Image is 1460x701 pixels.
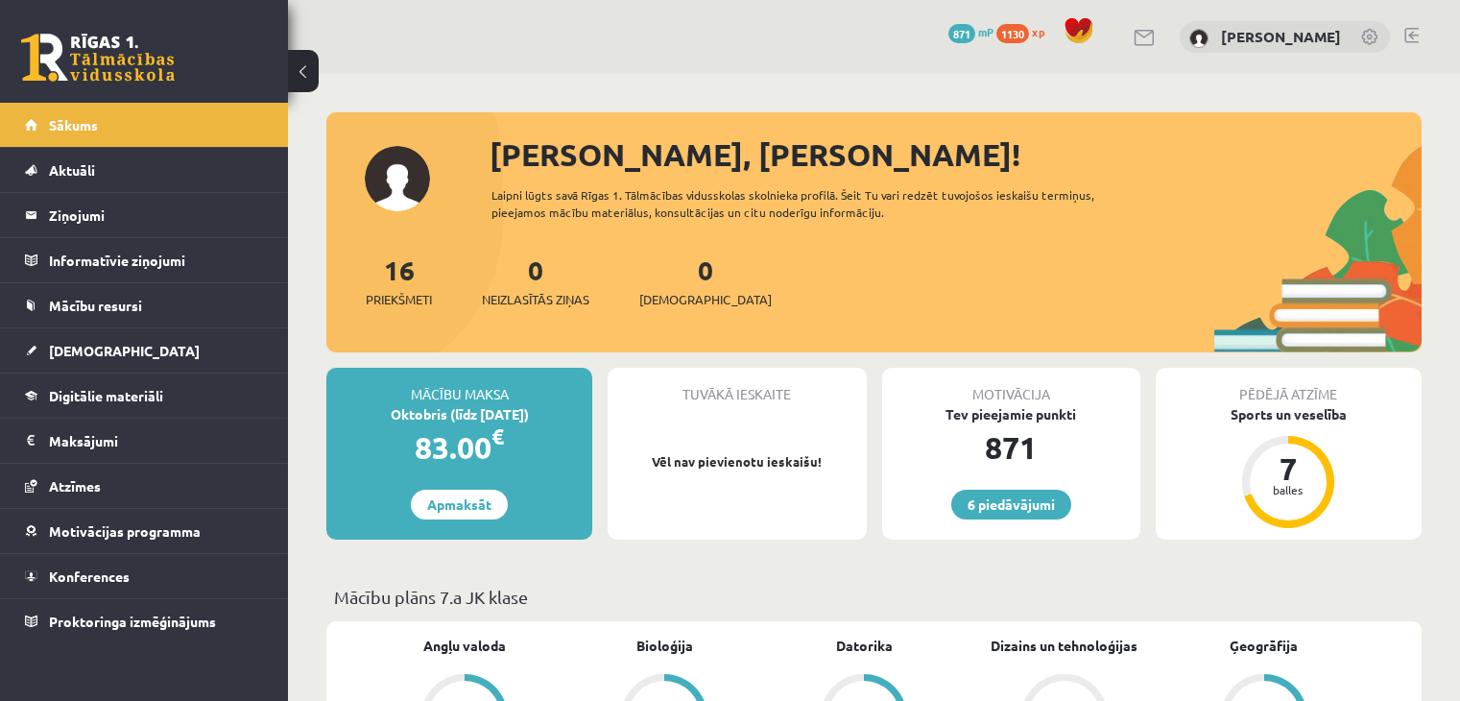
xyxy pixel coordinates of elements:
[882,424,1140,471] div: 871
[836,636,893,656] a: Datorika
[491,423,504,450] span: €
[25,374,264,418] a: Digitālie materiāli
[996,24,1029,43] span: 1130
[25,464,264,508] a: Atzīmes
[1156,404,1422,531] a: Sports un veselība 7 balles
[25,238,264,282] a: Informatīvie ziņojumi
[1221,27,1341,46] a: [PERSON_NAME]
[49,342,200,359] span: [DEMOGRAPHIC_DATA]
[996,24,1054,39] a: 1130 xp
[21,34,175,82] a: Rīgas 1. Tālmācības vidusskola
[491,186,1149,221] div: Laipni lūgts savā Rīgas 1. Tālmācības vidusskolas skolnieka profilā. Šeit Tu vari redzēt tuvojošo...
[482,253,589,309] a: 0Neizlasītās ziņas
[1189,29,1209,48] img: Marija Bagajeva
[49,613,216,630] span: Proktoringa izmēģinājums
[326,424,592,471] div: 83.00
[326,368,592,404] div: Mācību maksa
[882,368,1140,404] div: Motivācija
[25,148,264,192] a: Aktuāli
[639,253,772,309] a: 0[DEMOGRAPHIC_DATA]
[49,568,130,585] span: Konferences
[334,584,1414,610] p: Mācību plāns 7.a JK klase
[49,477,101,495] span: Atzīmes
[49,116,98,133] span: Sākums
[882,404,1140,424] div: Tev pieejamie punkti
[49,161,95,179] span: Aktuāli
[1156,368,1422,404] div: Pēdējā atzīme
[326,404,592,424] div: Oktobris (līdz [DATE])
[25,103,264,147] a: Sākums
[1156,404,1422,424] div: Sports un veselība
[608,368,866,404] div: Tuvākā ieskaite
[951,490,1071,520] a: 6 piedāvājumi
[617,452,856,471] p: Vēl nav pievienotu ieskaišu!
[636,636,693,656] a: Bioloģija
[490,132,1422,178] div: [PERSON_NAME], [PERSON_NAME]!
[1259,484,1317,496] div: balles
[1032,24,1044,39] span: xp
[423,636,506,656] a: Angļu valoda
[366,253,432,309] a: 16Priekšmeti
[25,599,264,643] a: Proktoringa izmēģinājums
[948,24,993,39] a: 871 mP
[411,490,508,520] a: Apmaksāt
[1259,453,1317,484] div: 7
[49,419,264,463] legend: Maksājumi
[991,636,1137,656] a: Dizains un tehnoloģijas
[49,297,142,314] span: Mācību resursi
[639,290,772,309] span: [DEMOGRAPHIC_DATA]
[49,193,264,237] legend: Ziņojumi
[25,328,264,373] a: [DEMOGRAPHIC_DATA]
[49,522,201,540] span: Motivācijas programma
[978,24,993,39] span: mP
[482,290,589,309] span: Neizlasītās ziņas
[25,554,264,598] a: Konferences
[366,290,432,309] span: Priekšmeti
[25,509,264,553] a: Motivācijas programma
[1230,636,1298,656] a: Ģeogrāfija
[948,24,975,43] span: 871
[25,193,264,237] a: Ziņojumi
[49,238,264,282] legend: Informatīvie ziņojumi
[49,387,163,404] span: Digitālie materiāli
[25,419,264,463] a: Maksājumi
[25,283,264,327] a: Mācību resursi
